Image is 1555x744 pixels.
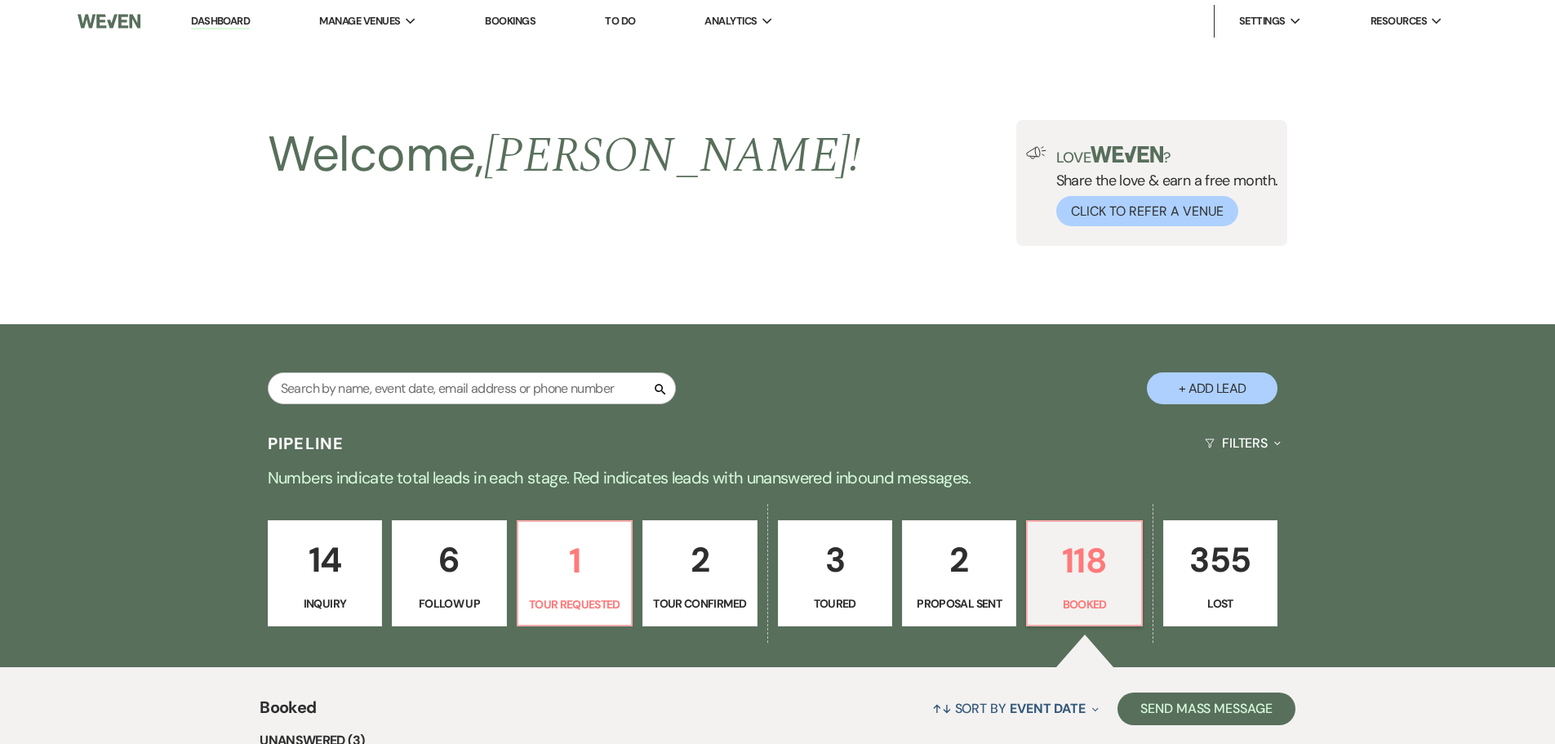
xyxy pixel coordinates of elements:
[190,465,1366,491] p: Numbers indicate total leads in each stage. Red indicates leads with unanswered inbound messages.
[278,595,371,613] p: Inquiry
[260,695,316,730] span: Booked
[268,432,344,455] h3: Pipeline
[1091,146,1163,163] img: weven-logo-green.svg
[1037,595,1131,613] p: Booked
[268,520,382,626] a: 14Inquiry
[1174,532,1267,587] p: 355
[1198,421,1287,465] button: Filters
[1117,693,1295,725] button: Send Mass Message
[1239,13,1286,29] span: Settings
[517,520,633,626] a: 1Tour Requested
[913,595,1006,613] p: Proposal Sent
[1037,533,1131,588] p: 118
[932,700,952,717] span: ↑↓
[268,372,676,404] input: Search by name, event date, email address or phone number
[268,120,861,190] h2: Welcome,
[485,14,535,28] a: Bookings
[392,520,506,626] a: 6Follow Up
[1174,595,1267,613] p: Lost
[926,687,1105,730] button: Sort By Event Date
[1056,196,1238,226] button: Click to Refer a Venue
[642,520,757,626] a: 2Tour Confirmed
[778,520,892,626] a: 3Toured
[1163,520,1277,626] a: 355Lost
[653,595,746,613] p: Tour Confirmed
[1371,13,1427,29] span: Resources
[402,532,495,587] p: 6
[913,532,1006,587] p: 2
[1147,372,1277,404] button: + Add Lead
[605,14,635,28] a: To Do
[191,14,250,29] a: Dashboard
[653,532,746,587] p: 2
[1010,700,1086,717] span: Event Date
[1026,146,1046,159] img: loud-speaker-illustration.svg
[789,532,882,587] p: 3
[528,533,621,588] p: 1
[902,520,1016,626] a: 2Proposal Sent
[319,13,400,29] span: Manage Venues
[704,13,757,29] span: Analytics
[1046,146,1278,226] div: Share the love & earn a free month.
[402,595,495,613] p: Follow Up
[528,595,621,613] p: Tour Requested
[789,595,882,613] p: Toured
[1026,520,1142,626] a: 118Booked
[1056,146,1278,165] p: Love ?
[78,4,140,38] img: Weven Logo
[484,118,861,194] span: [PERSON_NAME] !
[278,532,371,587] p: 14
